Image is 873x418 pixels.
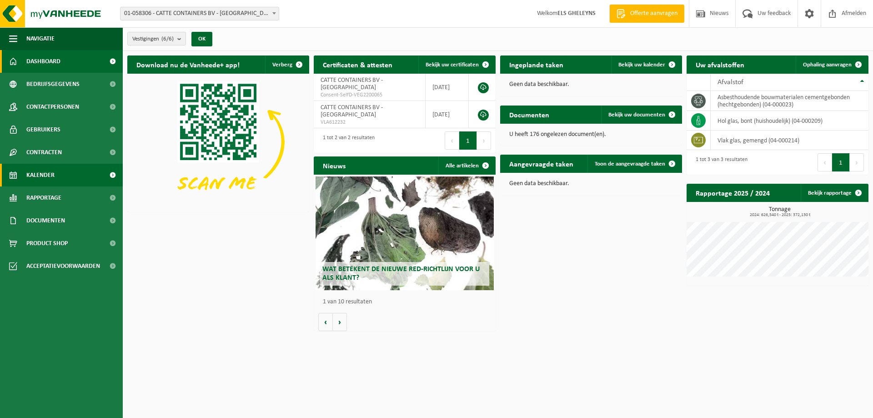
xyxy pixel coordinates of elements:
h2: Rapportage 2025 / 2024 [687,184,779,201]
span: Kalender [26,164,55,186]
p: Geen data beschikbaar. [509,181,673,187]
a: Bekijk uw documenten [601,106,681,124]
td: vlak glas, gemengd (04-000214) [711,131,868,150]
a: Offerte aanvragen [609,5,684,23]
a: Wat betekent de nieuwe RED-richtlijn voor u als klant? [316,176,494,290]
count: (6/6) [161,36,174,42]
h2: Uw afvalstoffen [687,55,753,73]
span: Consent-SelfD-VEG2200065 [321,91,418,99]
span: Contactpersonen [26,96,79,118]
a: Bekijk uw certificaten [418,55,495,74]
div: 1 tot 3 van 3 resultaten [691,152,748,172]
span: 01-058306 - CATTE CONTAINERS BV - OUDENAARDE [120,7,279,20]
td: hol glas, bont (huishoudelijk) (04-000209) [711,111,868,131]
span: Acceptatievoorwaarden [26,255,100,277]
span: Contracten [26,141,62,164]
p: 1 van 10 resultaten [323,299,491,305]
div: 1 tot 2 van 2 resultaten [318,131,375,151]
h2: Documenten [500,106,558,123]
button: Next [850,153,864,171]
span: Product Shop [26,232,68,255]
img: Download de VHEPlus App [127,74,309,210]
span: 2024: 626,540 t - 2025: 372,130 t [691,213,868,217]
span: VLA612232 [321,119,418,126]
td: [DATE] [426,74,469,101]
button: 1 [832,153,850,171]
button: Next [477,131,491,150]
a: Alle artikelen [438,156,495,175]
span: Documenten [26,209,65,232]
span: Bekijk uw kalender [618,62,665,68]
a: Bekijk rapportage [801,184,868,202]
p: Geen data beschikbaar. [509,81,673,88]
span: Toon de aangevraagde taken [595,161,665,167]
button: Verberg [265,55,308,74]
td: [DATE] [426,101,469,128]
span: CATTE CONTAINERS BV - [GEOGRAPHIC_DATA] [321,104,383,118]
h2: Download nu de Vanheede+ app! [127,55,249,73]
span: Navigatie [26,27,55,50]
span: Verberg [272,62,292,68]
h2: Aangevraagde taken [500,155,582,172]
button: OK [191,32,212,46]
span: Dashboard [26,50,60,73]
h2: Ingeplande taken [500,55,572,73]
span: Bekijk uw certificaten [426,62,479,68]
button: Volgende [333,313,347,331]
button: Vorige [318,313,333,331]
button: Previous [818,153,832,171]
h3: Tonnage [691,206,868,217]
span: CATTE CONTAINERS BV - [GEOGRAPHIC_DATA] [321,77,383,91]
span: Ophaling aanvragen [803,62,852,68]
a: Bekijk uw kalender [611,55,681,74]
a: Ophaling aanvragen [796,55,868,74]
h2: Nieuws [314,156,355,174]
span: Bedrijfsgegevens [26,73,80,96]
button: 1 [459,131,477,150]
a: Toon de aangevraagde taken [587,155,681,173]
button: Vestigingen(6/6) [127,32,186,45]
span: Afvalstof [717,79,743,86]
strong: ELS GHELEYNS [557,10,596,17]
span: 01-058306 - CATTE CONTAINERS BV - OUDENAARDE [120,7,279,20]
button: Previous [445,131,459,150]
td: asbesthoudende bouwmaterialen cementgebonden (hechtgebonden) (04-000023) [711,91,868,111]
span: Bekijk uw documenten [608,112,665,118]
span: Rapportage [26,186,61,209]
span: Vestigingen [132,32,174,46]
span: Gebruikers [26,118,60,141]
span: Wat betekent de nieuwe RED-richtlijn voor u als klant? [322,266,480,282]
h2: Certificaten & attesten [314,55,401,73]
span: Offerte aanvragen [628,9,680,18]
p: U heeft 176 ongelezen document(en). [509,131,673,138]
